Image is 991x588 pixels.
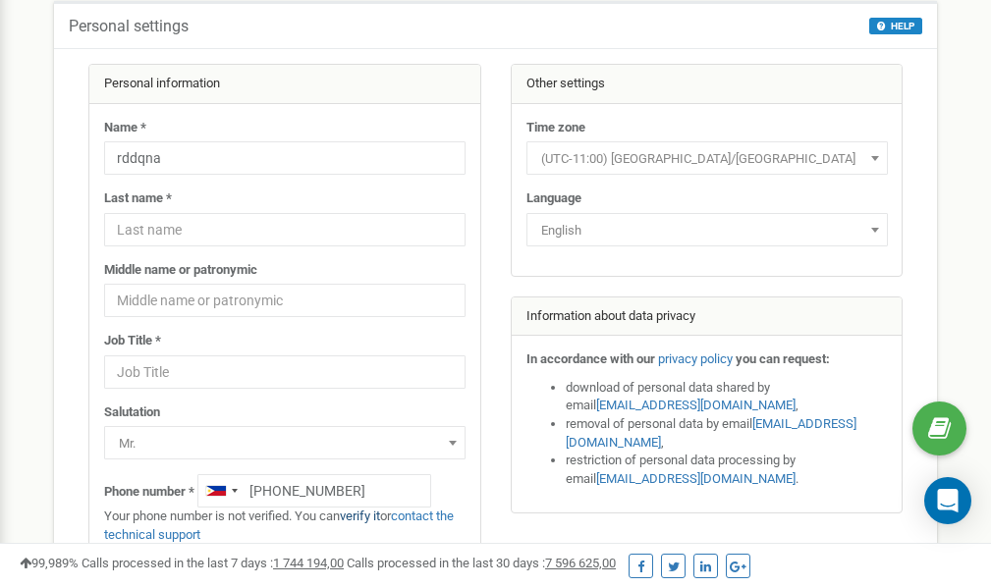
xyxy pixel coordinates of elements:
[566,416,856,450] a: [EMAIL_ADDRESS][DOMAIN_NAME]
[924,477,971,524] div: Open Intercom Messenger
[69,18,189,35] h5: Personal settings
[197,474,431,508] input: +1-800-555-55-55
[533,145,881,173] span: (UTC-11:00) Pacific/Midway
[526,119,585,137] label: Time zone
[347,556,616,570] span: Calls processed in the last 30 days :
[111,430,459,457] span: Mr.
[104,508,466,544] p: Your phone number is not verified. You can or
[104,483,194,502] label: Phone number *
[104,426,466,459] span: Mr.
[104,508,454,542] a: contact the technical support
[566,379,888,415] li: download of personal data shared by email ,
[596,398,796,412] a: [EMAIL_ADDRESS][DOMAIN_NAME]
[566,452,888,488] li: restriction of personal data processing by email .
[104,261,257,280] label: Middle name or patronymic
[736,351,830,366] strong: you can request:
[526,351,655,366] strong: In accordance with our
[526,189,581,208] label: Language
[198,475,244,507] div: Telephone country code
[104,403,160,422] label: Salutation
[658,351,733,366] a: privacy policy
[533,217,881,244] span: English
[869,18,922,34] button: HELP
[526,213,888,246] span: English
[340,508,380,523] a: verify it
[526,141,888,175] span: (UTC-11:00) Pacific/Midway
[104,284,466,317] input: Middle name or patronymic
[545,556,616,570] u: 7 596 625,00
[596,471,796,486] a: [EMAIL_ADDRESS][DOMAIN_NAME]
[104,213,466,246] input: Last name
[104,189,172,208] label: Last name *
[89,65,480,104] div: Personal information
[104,119,146,137] label: Name *
[566,415,888,452] li: removal of personal data by email ,
[512,297,903,337] div: Information about data privacy
[104,141,466,175] input: Name
[20,556,79,570] span: 99,989%
[104,355,466,389] input: Job Title
[82,556,344,570] span: Calls processed in the last 7 days :
[273,556,344,570] u: 1 744 194,00
[104,332,161,350] label: Job Title *
[512,65,903,104] div: Other settings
